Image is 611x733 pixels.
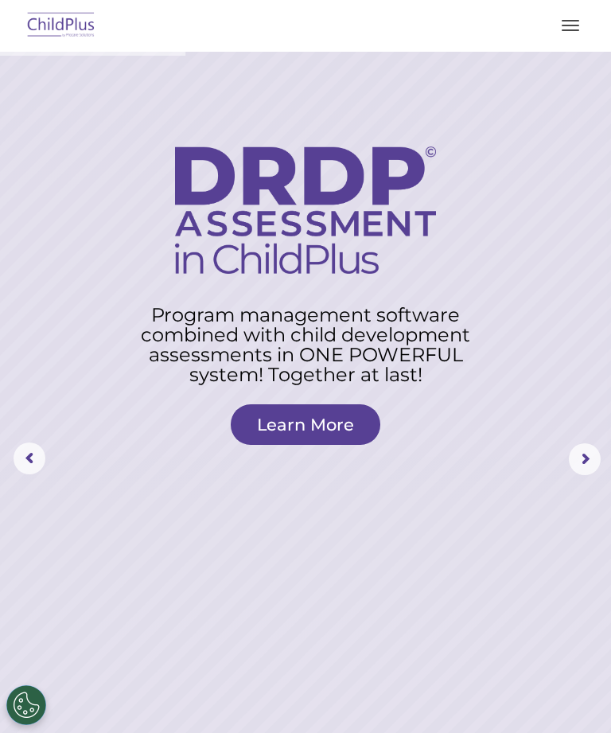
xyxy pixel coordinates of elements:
rs-layer: Program management software combined with child development assessments in ONE POWERFUL system! T... [123,305,488,384]
iframe: Chat Widget [343,561,611,733]
a: Learn More [231,404,380,445]
img: DRDP Assessment in ChildPlus [175,146,436,274]
img: ChildPlus by Procare Solutions [24,7,99,45]
button: Cookies Settings [6,685,46,725]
